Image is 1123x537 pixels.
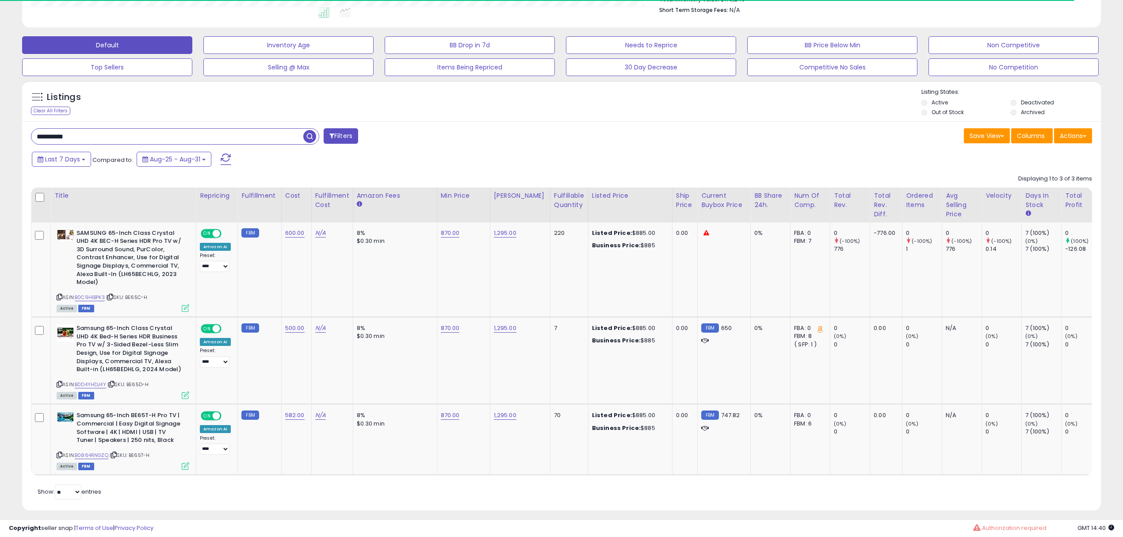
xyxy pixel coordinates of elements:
span: OFF [220,230,234,237]
div: $885.00 [592,229,665,237]
div: Fulfillment [241,191,277,200]
button: BB Drop in 7d [385,36,555,54]
div: FBA: 0 [794,411,823,419]
div: 0.00 [874,411,895,419]
img: 419xDgWbjtL._SL40_.jpg [57,229,74,241]
a: 500.00 [285,324,305,333]
div: FBM: 7 [794,237,823,245]
div: 0 [906,229,942,237]
div: 8% [357,229,430,237]
div: 0 [834,341,870,349]
b: Business Price: [592,241,641,249]
a: N/A [315,411,326,420]
img: 41QwK-prX7L._SL40_.jpg [57,324,74,342]
span: Authorization required [982,524,1047,532]
div: 0 [906,428,942,436]
div: 7 (100%) [1025,245,1061,253]
button: Competitive No Sales [747,58,917,76]
div: 776 [946,245,982,253]
label: Out of Stock [932,108,964,116]
div: Fulfillment Cost [315,191,349,210]
a: 1,295.00 [494,229,516,238]
a: Terms of Use [76,524,113,532]
small: FBM [241,410,259,420]
button: Columns [1011,128,1053,143]
div: Amazon AI [200,243,231,251]
b: SAMSUNG 65-Inch Class Crystal UHD 4K BEC-H Series HDR Pro TV w/ 3D Surround Sound, PurColor, Cont... [76,229,184,289]
div: Displaying 1 to 3 of 3 items [1018,175,1092,183]
span: 747.82 [721,411,740,419]
span: All listings currently available for purchase on Amazon [57,392,77,399]
div: 0% [754,324,783,332]
div: 220 [554,229,581,237]
div: N/A [946,411,975,419]
div: FBA: 0 [794,229,823,237]
div: 0 [985,341,1021,349]
small: (-100%) [991,238,1012,245]
div: Velocity [985,191,1018,200]
div: 0 [946,229,982,237]
b: Short Term Storage Fees: [659,6,728,14]
div: Amazon AI [200,338,231,346]
button: Last 7 Days [32,152,91,167]
button: Top Sellers [22,58,192,76]
div: 0 [906,324,942,332]
div: Ship Price [676,191,694,210]
div: FBM: 8 [794,332,823,340]
small: (0%) [985,420,998,427]
div: 0 [1065,411,1101,419]
small: (0%) [1025,420,1038,427]
div: 7 (100%) [1025,324,1061,332]
span: All listings currently available for purchase on Amazon [57,463,77,470]
b: Listed Price: [592,324,632,332]
img: 51S2CeifaEL._SL40_.jpg [57,411,74,423]
div: $885 [592,424,665,432]
div: Preset: [200,348,231,368]
div: FBM: 6 [794,420,823,428]
span: Last 7 Days [45,155,80,164]
div: 0 [1065,341,1101,349]
div: 7 [554,324,581,332]
a: 1,295.00 [494,324,516,333]
span: | SKU: BE65T-H [110,452,149,459]
small: (100%) [1071,238,1089,245]
div: [PERSON_NAME] [494,191,546,200]
div: ( SFP: 1 ) [794,341,823,349]
small: (0%) [1065,333,1077,340]
div: 0.00 [874,324,895,332]
small: (0%) [1065,420,1077,427]
span: FBM [78,305,94,312]
button: No Competition [928,58,1099,76]
b: Listed Price: [592,229,632,237]
span: FBM [78,463,94,470]
div: Cost [285,191,308,200]
label: Deactivated [1021,99,1054,106]
span: | SKU: BE65D-H [107,381,149,388]
small: (-100%) [951,238,972,245]
div: 0.00 [676,229,691,237]
div: $885 [592,337,665,345]
div: Clear All Filters [31,107,70,115]
a: 870.00 [441,229,460,238]
button: 30 Day Decrease [566,58,736,76]
span: ON [202,412,213,420]
div: Min Price [441,191,486,200]
span: Compared to: [92,156,133,164]
span: ON [202,325,213,333]
button: Default [22,36,192,54]
small: (-100%) [912,238,932,245]
b: Business Price: [592,424,641,432]
span: Columns [1017,131,1045,140]
div: -126.08 [1065,245,1101,253]
div: Current Buybox Price [701,191,747,210]
div: 0 [834,411,870,419]
div: Repricing [200,191,234,200]
div: 0 [985,428,1021,436]
div: Total Profit [1065,191,1097,210]
small: Amazon Fees. [357,200,362,208]
button: BB Price Below Min [747,36,917,54]
small: (0%) [906,333,918,340]
div: 0% [754,229,783,237]
div: Total Rev. Diff. [874,191,898,219]
span: | SKU: BE65C-H [106,294,147,301]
